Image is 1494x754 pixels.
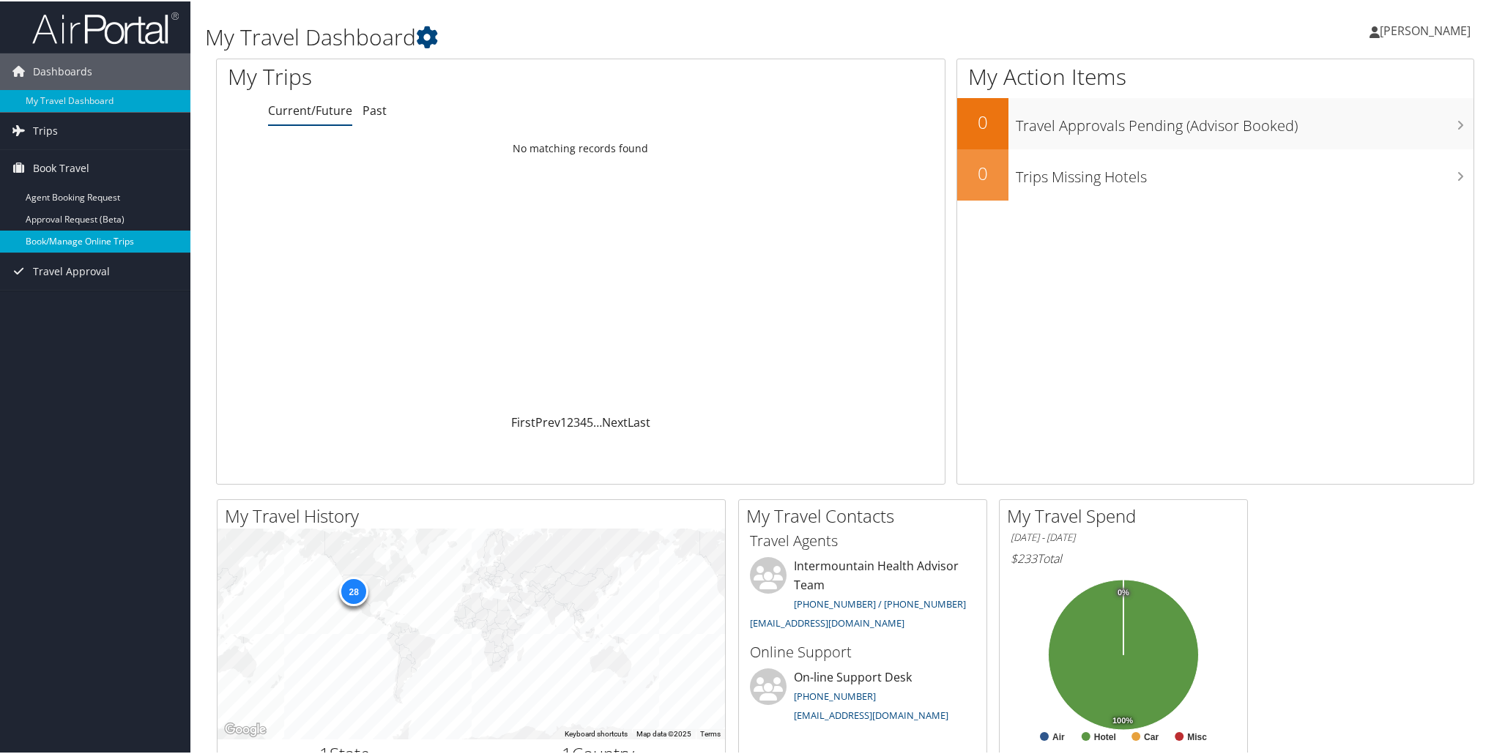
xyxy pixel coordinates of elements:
a: 0Trips Missing Hotels [957,148,1473,199]
h2: My Travel Contacts [746,502,986,527]
div: 28 [339,575,368,605]
h3: Online Support [750,641,975,661]
a: [EMAIL_ADDRESS][DOMAIN_NAME] [750,615,904,628]
span: Trips [33,111,58,148]
button: Keyboard shortcuts [565,728,628,738]
a: Terms (opens in new tab) [700,728,721,736]
a: 2 [567,413,573,429]
h3: Trips Missing Hotels [1016,158,1473,186]
a: Past [363,101,387,117]
a: [PHONE_NUMBER] / [PHONE_NUMBER] [794,596,966,609]
li: Intermountain Health Advisor Team [743,556,983,634]
a: First [511,413,535,429]
text: Misc [1187,731,1207,741]
h6: [DATE] - [DATE] [1011,529,1236,543]
span: Book Travel [33,149,89,185]
li: On-line Support Desk [743,667,983,727]
h6: Total [1011,549,1236,565]
a: Last [628,413,650,429]
a: [EMAIL_ADDRESS][DOMAIN_NAME] [794,707,948,720]
h1: My Travel Dashboard [205,20,1058,51]
tspan: 0% [1118,587,1129,596]
span: Travel Approval [33,252,110,288]
a: 4 [580,413,587,429]
span: [PERSON_NAME] [1380,21,1471,37]
a: Next [602,413,628,429]
a: 5 [587,413,593,429]
a: 1 [560,413,567,429]
span: … [593,413,602,429]
h1: My Action Items [957,60,1473,91]
a: 0Travel Approvals Pending (Advisor Booked) [957,97,1473,148]
tspan: 100% [1112,715,1133,724]
a: Current/Future [268,101,352,117]
h1: My Trips [228,60,631,91]
h3: Travel Agents [750,529,975,550]
a: [PERSON_NAME] [1369,7,1485,51]
a: 3 [573,413,580,429]
img: Google [221,719,270,738]
h2: My Travel History [225,502,725,527]
a: [PHONE_NUMBER] [794,688,876,701]
a: Open this area in Google Maps (opens a new window) [221,719,270,738]
span: Map data ©2025 [636,728,691,736]
a: Prev [535,413,560,429]
h2: 0 [957,160,1008,184]
text: Car [1144,731,1159,741]
h2: 0 [957,108,1008,133]
span: $233 [1011,549,1037,565]
td: No matching records found [217,134,945,160]
h2: My Travel Spend [1007,502,1247,527]
text: Air [1052,731,1065,741]
span: Dashboards [33,52,92,89]
h3: Travel Approvals Pending (Advisor Booked) [1016,107,1473,135]
text: Hotel [1094,731,1116,741]
img: airportal-logo.png [32,10,179,44]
